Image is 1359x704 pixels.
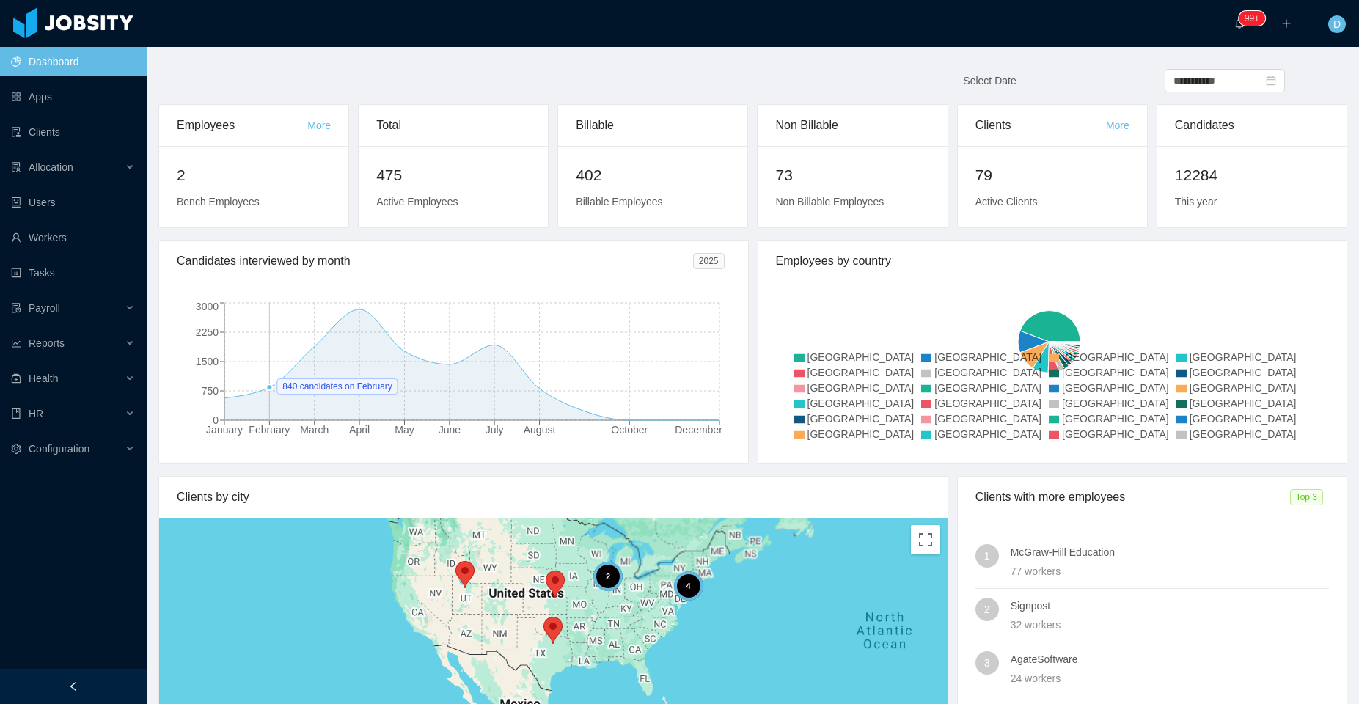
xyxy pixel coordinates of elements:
span: [GEOGRAPHIC_DATA] [934,351,1041,363]
i: icon: medicine-box [11,373,21,384]
tspan: 750 [202,385,219,397]
a: More [307,120,331,131]
tspan: July [486,424,504,436]
tspan: January [206,424,243,436]
span: Reports [29,337,65,349]
span: 2025 [693,253,725,269]
span: [GEOGRAPHIC_DATA] [934,367,1041,378]
div: 24 workers [1011,670,1329,686]
tspan: February [249,424,290,436]
span: [GEOGRAPHIC_DATA] [934,397,1041,409]
h2: 73 [775,164,929,187]
tspan: March [300,424,329,436]
span: [GEOGRAPHIC_DATA] [1062,351,1169,363]
a: icon: profileTasks [11,258,135,287]
span: Active Clients [975,196,1038,208]
h2: 475 [376,164,530,187]
span: Payroll [29,302,60,314]
span: [GEOGRAPHIC_DATA] [934,382,1041,394]
tspan: June [439,424,461,436]
div: 4 [674,571,703,601]
div: Billable [576,105,730,146]
tspan: 0 [213,414,219,426]
div: Candidates interviewed by month [177,241,693,282]
div: Employees by country [776,241,1330,282]
h4: McGraw-Hill Education [1011,544,1329,560]
a: icon: userWorkers [11,223,135,252]
span: [GEOGRAPHIC_DATA] [1062,428,1169,440]
span: [GEOGRAPHIC_DATA] [1190,382,1297,394]
span: [GEOGRAPHIC_DATA] [1062,413,1169,425]
tspan: December [675,424,722,436]
div: Candidates [1175,105,1329,146]
h2: 2 [177,164,331,187]
span: Top 3 [1290,489,1323,505]
span: [GEOGRAPHIC_DATA] [807,397,915,409]
span: Allocation [29,161,73,173]
span: This year [1175,196,1217,208]
tspan: 3000 [196,301,219,312]
h4: AgateSoftware [1011,651,1329,667]
i: icon: setting [11,444,21,454]
i: icon: bell [1234,18,1245,29]
span: [GEOGRAPHIC_DATA] [934,413,1041,425]
span: [GEOGRAPHIC_DATA] [1190,351,1297,363]
span: [GEOGRAPHIC_DATA] [1062,397,1169,409]
tspan: August [524,424,556,436]
span: HR [29,408,43,419]
span: [GEOGRAPHIC_DATA] [1062,382,1169,394]
tspan: May [395,424,414,436]
i: icon: solution [11,162,21,172]
a: icon: robotUsers [11,188,135,217]
h4: Signpost [1011,598,1329,614]
span: [GEOGRAPHIC_DATA] [807,413,915,425]
h2: 79 [975,164,1129,187]
span: D [1333,15,1341,33]
span: [GEOGRAPHIC_DATA] [807,351,915,363]
i: icon: line-chart [11,338,21,348]
span: Active Employees [376,196,458,208]
span: Non Billable Employees [775,196,884,208]
div: 32 workers [1011,617,1329,633]
span: Bench Employees [177,196,260,208]
a: icon: pie-chartDashboard [11,47,135,76]
span: 2 [984,598,990,621]
span: Select Date [963,75,1016,87]
div: Non Billable [775,105,929,146]
span: Billable Employees [576,196,662,208]
span: 3 [984,651,990,675]
div: Employees [177,105,307,146]
i: icon: calendar [1266,76,1276,86]
sup: 332 [1239,11,1265,26]
span: 1 [984,544,990,568]
i: icon: book [11,408,21,419]
span: [GEOGRAPHIC_DATA] [807,367,915,378]
span: [GEOGRAPHIC_DATA] [1062,367,1169,378]
button: Toggle fullscreen view [911,525,940,554]
span: [GEOGRAPHIC_DATA] [934,428,1041,440]
span: [GEOGRAPHIC_DATA] [807,428,915,440]
span: [GEOGRAPHIC_DATA] [1190,413,1297,425]
span: [GEOGRAPHIC_DATA] [1190,367,1297,378]
tspan: 2250 [196,326,219,338]
i: icon: plus [1281,18,1292,29]
span: [GEOGRAPHIC_DATA] [807,382,915,394]
span: [GEOGRAPHIC_DATA] [1190,397,1297,409]
tspan: 1500 [196,356,219,367]
tspan: April [349,424,370,436]
div: 2 [593,562,623,591]
h2: 402 [576,164,730,187]
a: More [1106,120,1129,131]
span: Health [29,373,58,384]
div: Clients by city [177,477,930,518]
div: 77 workers [1011,563,1329,579]
tspan: October [611,424,648,436]
a: icon: appstoreApps [11,82,135,111]
div: Clients [975,105,1106,146]
a: icon: auditClients [11,117,135,147]
div: Clients with more employees [975,477,1290,518]
h2: 12284 [1175,164,1329,187]
span: [GEOGRAPHIC_DATA] [1190,428,1297,440]
div: Total [376,105,530,146]
span: Configuration [29,443,89,455]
